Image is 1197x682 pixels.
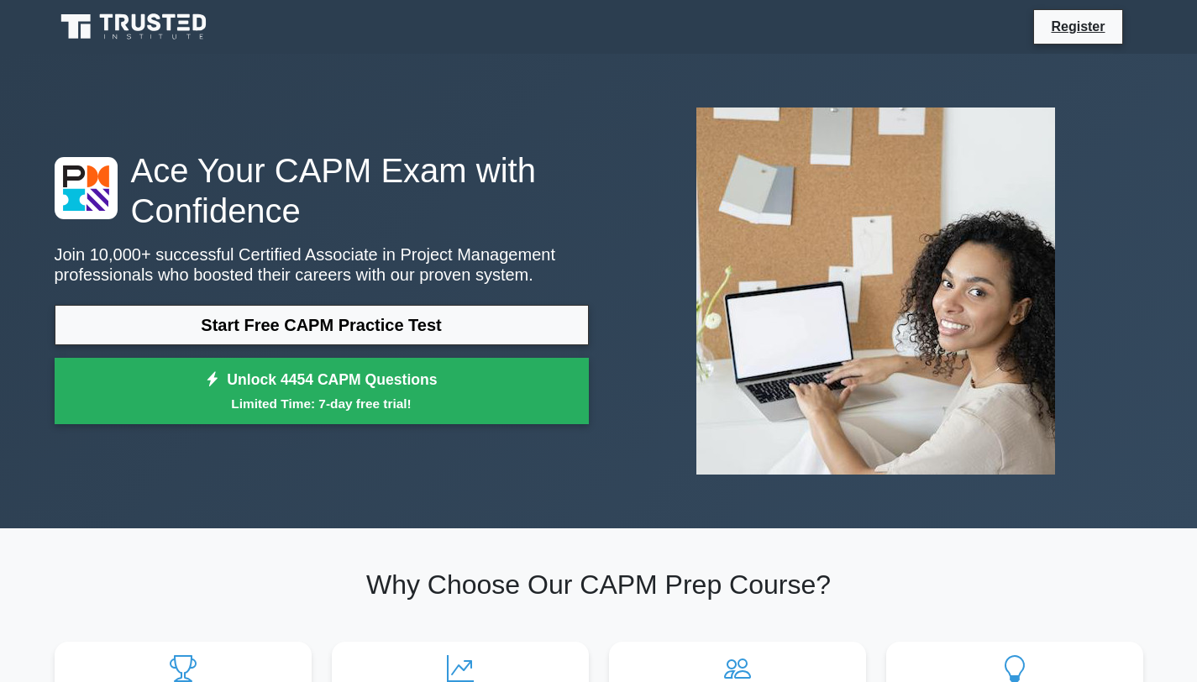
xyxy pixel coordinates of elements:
small: Limited Time: 7-day free trial! [76,394,568,413]
a: Register [1041,16,1115,37]
a: Unlock 4454 CAPM QuestionsLimited Time: 7-day free trial! [55,358,589,425]
h1: Ace Your CAPM Exam with Confidence [55,150,589,231]
h2: Why Choose Our CAPM Prep Course? [55,569,1143,601]
p: Join 10,000+ successful Certified Associate in Project Management professionals who boosted their... [55,244,589,285]
a: Start Free CAPM Practice Test [55,305,589,345]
